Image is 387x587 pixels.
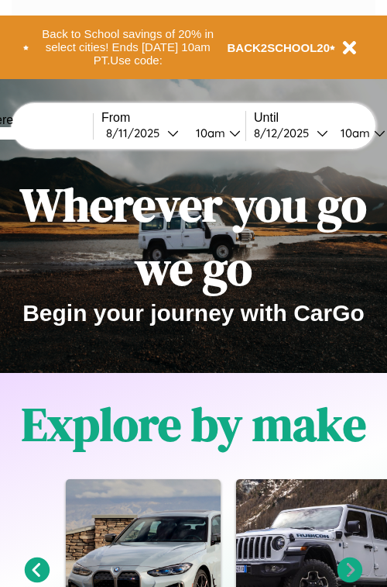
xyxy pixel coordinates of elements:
div: 8 / 12 / 2025 [254,126,317,140]
b: BACK2SCHOOL20 [228,41,330,54]
button: 10am [183,125,245,141]
div: 10am [333,126,374,140]
button: 8/11/2025 [101,125,183,141]
div: 10am [188,126,229,140]
label: From [101,111,245,125]
h1: Explore by make [22,392,366,456]
div: 8 / 11 / 2025 [106,126,167,140]
button: Back to School savings of 20% in select cities! Ends [DATE] 10am PT.Use code: [29,23,228,71]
